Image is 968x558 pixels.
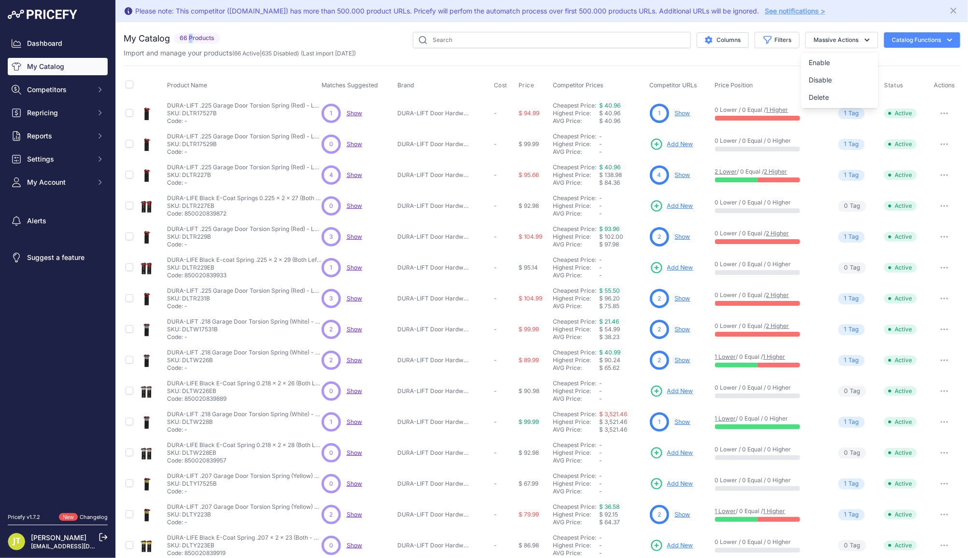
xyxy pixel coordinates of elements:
p: DURA-LIFT Door Hardware [397,171,470,179]
a: Show [675,233,690,240]
a: 1 Higher [763,507,786,515]
a: Cheapest Price: [553,287,597,294]
a: Cheapest Price: [553,410,597,418]
a: Show [347,511,362,518]
button: Catalog Functions [884,32,960,48]
span: ( | ) [232,50,299,57]
div: Highest Price: [553,233,600,241]
div: $ 40.96 [600,117,646,125]
p: DURA-LIFT Door Hardware [397,140,470,148]
span: - [494,140,497,148]
p: SKU: DLTR229EB [167,264,322,272]
a: Show [347,356,362,364]
span: 2 [329,325,333,334]
p: DURA-LIFT .225 Garage Door Torsion Spring (Red) - Left & Right (2 springs) / 2.00" / 31" [167,287,322,295]
button: Filters [755,32,800,48]
span: 1 [844,232,846,242]
span: 1 [330,263,332,272]
div: AVG Price: [553,241,600,248]
span: Active [884,294,917,303]
p: DURA-LIFE Black E-Coat Spring 0.218 x 2 x 26 (Both Left and Right Spring)-DLTW226EB [167,380,322,387]
span: Cost [494,82,507,89]
div: Highest Price: [553,295,600,302]
p: Import and manage your products [124,48,356,58]
p: DURA-LIFT .225 Garage Door Torsion Spring (Red) - Left & Right (2 springs) / 2.00" / 29" [167,225,322,233]
span: 66 Products [174,33,220,44]
p: DURA-LIFT .225 Garage Door Torsion Spring (Red) - Left & Right (2 springs) / 2.00" / 27" [167,163,322,171]
button: Price [519,82,536,89]
a: Show [347,418,362,425]
a: Cheapest Price: [553,102,597,109]
span: $ 54.99 [600,326,620,333]
div: AVG Price: [553,364,600,372]
span: - [600,133,603,140]
span: $ 89.99 [519,356,539,364]
a: 635 Disabled [262,50,297,57]
p: 0 Lower / 0 Equal / [715,230,825,237]
a: Show [675,418,690,425]
a: Changelog [80,514,108,520]
span: Competitor Prices [553,82,604,89]
span: - [494,387,497,395]
span: $ 95.14 [519,264,538,271]
span: Show [347,326,362,333]
p: Code: - [167,179,322,187]
a: $ 40.96 [600,163,621,171]
span: Tag [838,108,865,119]
span: Product Name [167,82,207,89]
span: 1 [844,325,846,334]
a: Suggest a feature [8,249,108,266]
div: Highest Price: [553,140,600,148]
span: Tag [838,139,865,150]
a: Add New [650,446,693,460]
div: $ 84.36 [600,179,646,187]
span: $ 96.20 [600,295,620,302]
p: Code: - [167,333,322,341]
div: Highest Price: [553,356,600,364]
a: Cheapest Price: [553,318,597,325]
span: 0 [844,263,848,272]
p: DURA-LIFE Black E-coat Spring .225 x 2 x 29 (Both Left & Right Wound)-DLTR229EB [167,256,322,264]
span: - [600,148,603,155]
p: DURA-LIFT Door Hardware [397,109,470,117]
span: Delete [809,93,829,101]
div: Highest Price: [553,264,600,272]
span: $ 95.66 [519,171,539,178]
div: AVG Price: [553,272,600,279]
p: DURA-LIFT Door Hardware [397,295,470,302]
span: Status [884,82,903,89]
a: Show [347,542,362,549]
a: Show [675,356,690,364]
span: Show [347,480,362,487]
span: $ 138.98 [600,171,622,178]
a: 2 Higher [766,230,789,237]
input: Search [413,32,691,48]
span: $ 104.99 [519,295,542,302]
span: Active [884,109,917,118]
p: / 0 Equal / [715,168,825,176]
a: Show [347,202,362,209]
div: Please note: This competitor ([DOMAIN_NAME]) has more than 500.000 product URLs. Pricefy will per... [135,6,759,16]
p: Code: - [167,117,322,125]
span: - [600,210,603,217]
p: DURA-LIFT .218 Garage Door Torsion Spring (White) - Left & Right (2 springs) / 2.00" / 26" [167,349,322,356]
div: AVG Price: [553,210,600,218]
p: DURA-LIFT .225 Garage Door Torsion Spring (Red) - Left & Right (2 springs) / 1.75" / 29" [167,133,322,140]
span: $ 94.99 [519,109,539,117]
img: Pricefy Logo [8,10,77,19]
a: 66 Active [234,50,260,57]
a: Show [347,233,362,240]
span: - [600,387,603,395]
p: SKU: DLTW226EB [167,387,322,395]
p: DURA-LIFE Black E-Coat Springs 0.225 x 2 x 27 (Both Left and Right Spring)-DLTR227EB [167,194,322,202]
span: $ 90.24 [600,356,621,364]
a: $ 21.46 [600,318,619,325]
span: 0 [329,387,333,395]
span: 2 [658,356,661,365]
a: Show [675,171,690,178]
a: $ 40.96 [600,102,621,109]
nav: Sidebar [8,35,108,502]
span: Enable [809,58,830,67]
